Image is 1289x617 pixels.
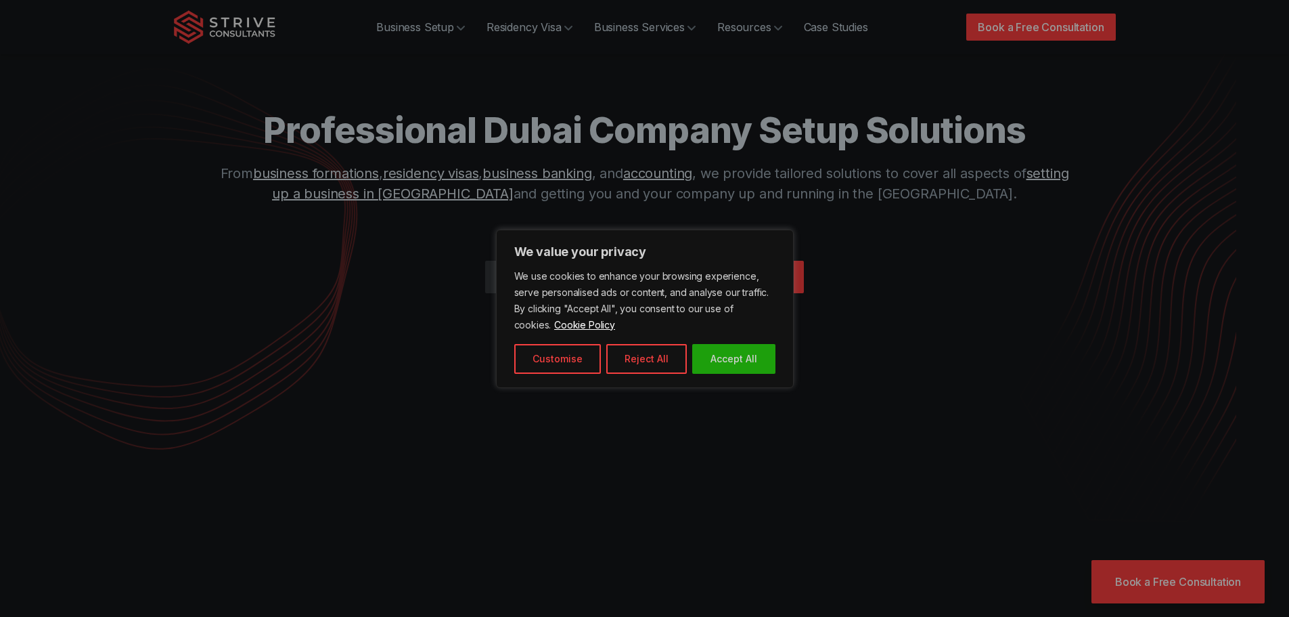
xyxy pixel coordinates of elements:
[692,344,775,374] button: Accept All
[514,268,775,333] p: We use cookies to enhance your browsing experience, serve personalised ads or content, and analys...
[553,318,616,331] a: Cookie Policy
[496,230,794,388] div: We value your privacy
[514,244,775,260] p: We value your privacy
[606,344,687,374] button: Reject All
[514,344,601,374] button: Customise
